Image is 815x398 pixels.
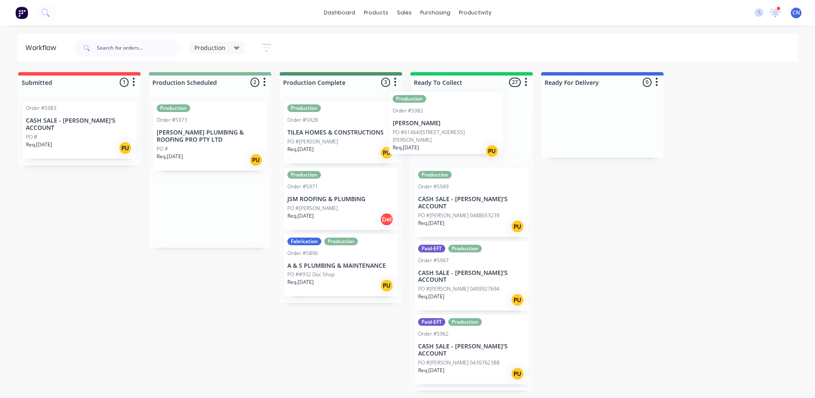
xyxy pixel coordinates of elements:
[194,43,225,52] span: Production
[455,6,496,19] div: productivity
[416,6,455,19] div: purchasing
[15,6,28,19] img: Factory
[97,39,181,56] input: Search for orders...
[320,6,360,19] a: dashboard
[793,9,800,17] span: CN
[393,6,416,19] div: sales
[360,6,393,19] div: products
[25,43,60,53] div: Workflow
